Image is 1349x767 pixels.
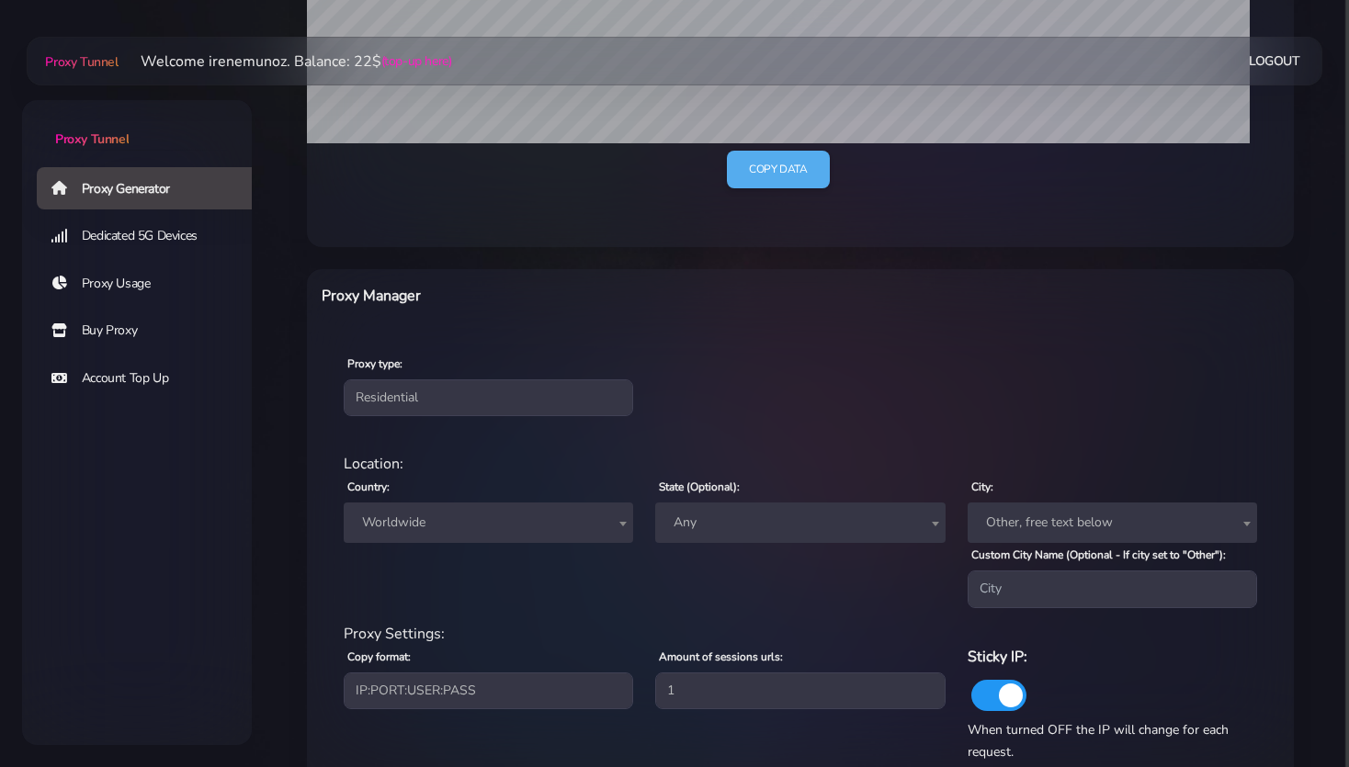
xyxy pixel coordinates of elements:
span: Worldwide [355,510,622,536]
label: Custom City Name (Optional - If city set to "Other"): [971,547,1226,563]
label: Country: [347,479,390,495]
span: Any [655,502,945,543]
a: Proxy Tunnel [41,47,118,76]
a: Proxy Usage [37,263,266,305]
h6: Proxy Manager [322,284,871,308]
a: Dedicated 5G Devices [37,215,266,257]
a: Buy Proxy [37,310,266,352]
span: Worldwide [344,502,633,543]
label: State (Optional): [659,479,740,495]
label: Amount of sessions urls: [659,649,783,665]
label: Copy format: [347,649,411,665]
li: Welcome irenemunoz. Balance: 22$ [119,51,452,73]
div: Location: [333,453,1268,475]
a: Copy data [727,151,829,188]
span: Other, free text below [968,502,1257,543]
a: Logout [1249,44,1300,78]
label: City: [971,479,993,495]
span: Any [666,510,934,536]
span: When turned OFF the IP will change for each request. [968,721,1229,761]
input: City [968,570,1257,607]
span: Proxy Tunnel [45,53,118,71]
h6: Sticky IP: [968,645,1257,669]
label: Proxy type: [347,355,402,372]
iframe: Webchat Widget [1078,467,1326,744]
a: Account Top Up [37,357,266,400]
span: Other, free text below [979,510,1246,536]
a: Proxy Generator [37,167,266,209]
div: Proxy Settings: [333,623,1268,645]
a: (top-up here) [381,51,452,71]
span: Proxy Tunnel [55,130,129,148]
a: Proxy Tunnel [22,100,252,149]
